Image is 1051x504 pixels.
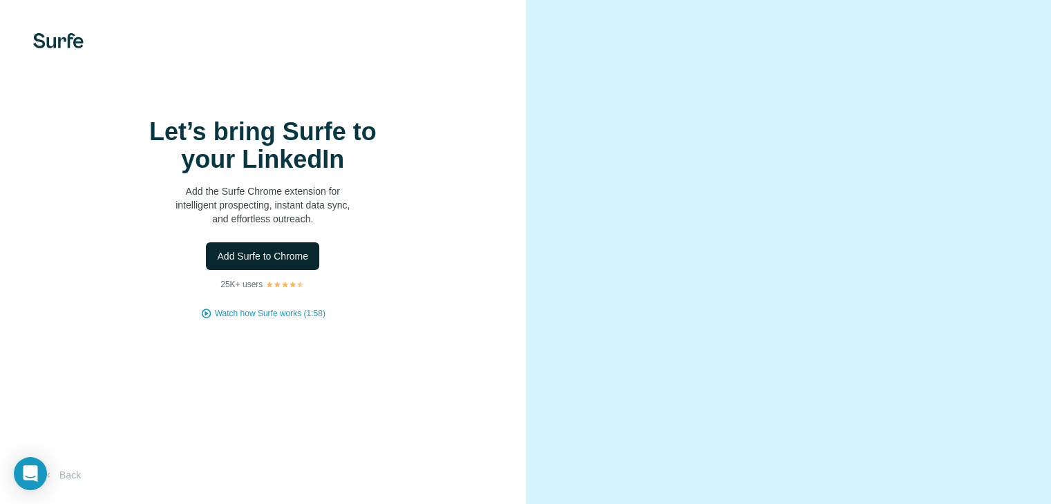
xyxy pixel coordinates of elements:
img: Rating Stars [265,280,305,289]
h1: Let’s bring Surfe to your LinkedIn [124,118,401,173]
div: Open Intercom Messenger [14,457,47,490]
p: 25K+ users [220,278,263,291]
button: Add Surfe to Chrome [206,242,319,270]
button: Back [33,463,91,487]
p: Add the Surfe Chrome extension for intelligent prospecting, instant data sync, and effortless out... [124,184,401,226]
img: Surfe's logo [33,33,84,48]
button: Watch how Surfe works (1:58) [215,307,325,320]
span: Add Surfe to Chrome [217,249,308,263]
